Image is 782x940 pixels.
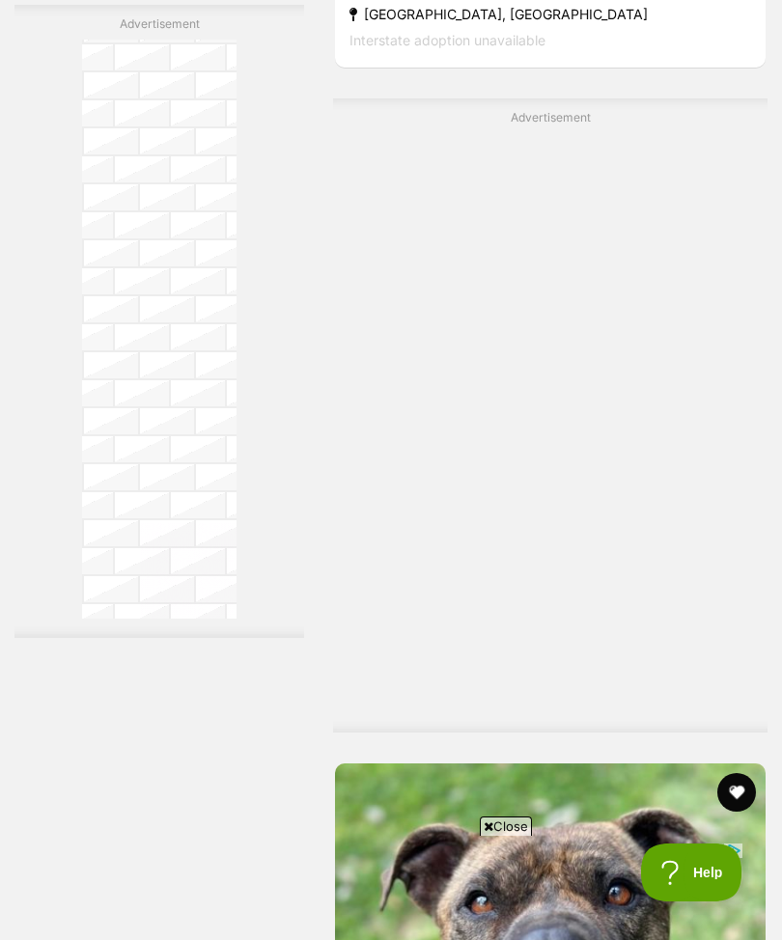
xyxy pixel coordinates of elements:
iframe: Advertisement [82,41,237,620]
iframe: Help Scout Beacon - Open [641,843,743,901]
iframe: Advertisement [405,134,695,713]
span: Close [480,816,532,836]
span: Interstate adoption unavailable [349,32,545,48]
strong: [GEOGRAPHIC_DATA], [GEOGRAPHIC_DATA] [349,1,751,27]
iframe: Advertisement [40,843,742,930]
div: Advertisement [333,98,768,733]
button: favourite [717,773,756,812]
div: Advertisement [14,5,304,639]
